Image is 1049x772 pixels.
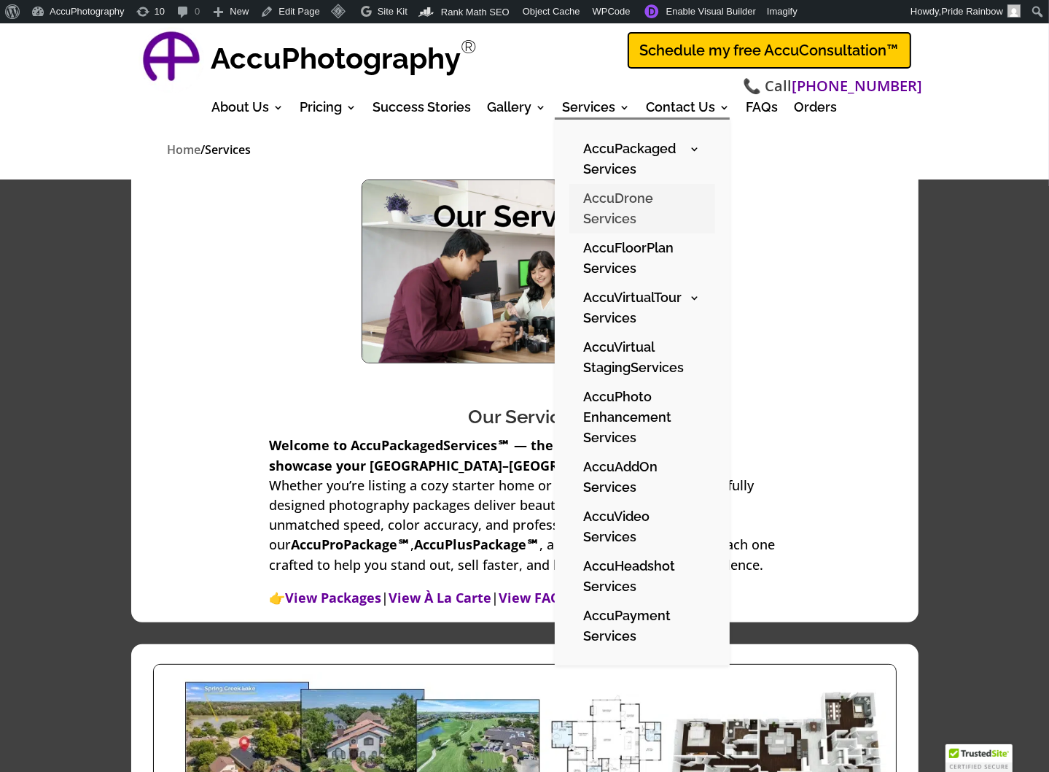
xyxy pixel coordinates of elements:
[795,102,838,118] a: Orders
[206,142,251,158] span: Services
[168,372,882,379] h3: Our Services - Real Estate Photography Services at AccuPhotography
[362,180,686,363] img: Our Services - Real Estate Photography Services At Accuphotography
[211,41,461,75] strong: AccuPhotography
[746,102,779,118] a: FAQs
[569,452,715,502] a: AccuAddOn Services
[270,588,780,608] p: 👉 | | 👈
[569,233,715,283] a: AccuFloorPlan Services
[389,589,492,608] a: View À La Carte
[792,76,923,97] a: [PHONE_NUMBER]
[201,142,206,158] span: /
[441,7,510,18] span: Rank Math SEO
[1007,4,1021,18] img: Avatar of pride rainbow
[270,436,780,587] p: Whether you’re listing a cozy starter home or a luxurious estate, our carefully designed photogra...
[468,406,581,428] span: Our Services
[168,142,201,159] a: Home
[945,744,1013,772] div: TrustedSite Certified
[168,140,882,160] nav: breadcrumbs
[569,283,715,333] a: AccuVirtualTour Services
[139,27,204,93] a: AccuPhotography Logo - Professional Real Estate Photography and Media Services in Dallas, Texas
[488,102,547,118] a: Gallery
[286,589,382,608] a: View Packages
[569,134,715,184] a: AccuPackaged Services
[461,36,477,58] sup: Registered Trademark
[569,552,715,601] a: AccuHeadshot Services
[647,102,730,118] a: Contact Us
[744,76,923,97] span: 📞 Call
[569,502,715,552] a: AccuVideo Services
[212,102,284,118] a: About Us
[563,102,631,118] a: Services
[270,436,718,474] strong: Welcome to AccuPackagedServices℠ — the more innovative way to showcase your [GEOGRAPHIC_DATA]–[GE...
[569,601,715,651] a: AccuPayment Services
[139,27,204,93] img: AccuPhotography
[628,32,911,69] a: Schedule my free AccuConsultation™
[499,589,568,608] a: View FAQs
[378,6,407,17] span: Site Kit
[415,536,540,553] strong: AccuPlusPackage℠
[373,102,472,118] a: Success Stories
[941,6,1003,17] span: Pride Rainbow
[569,382,715,452] a: AccuPhoto Enhancement Services
[300,102,357,118] a: Pricing
[569,184,715,233] a: AccuDrone Services
[569,333,715,382] a: AccuVirtual StagingServices
[292,536,411,553] strong: AccuProPackage℠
